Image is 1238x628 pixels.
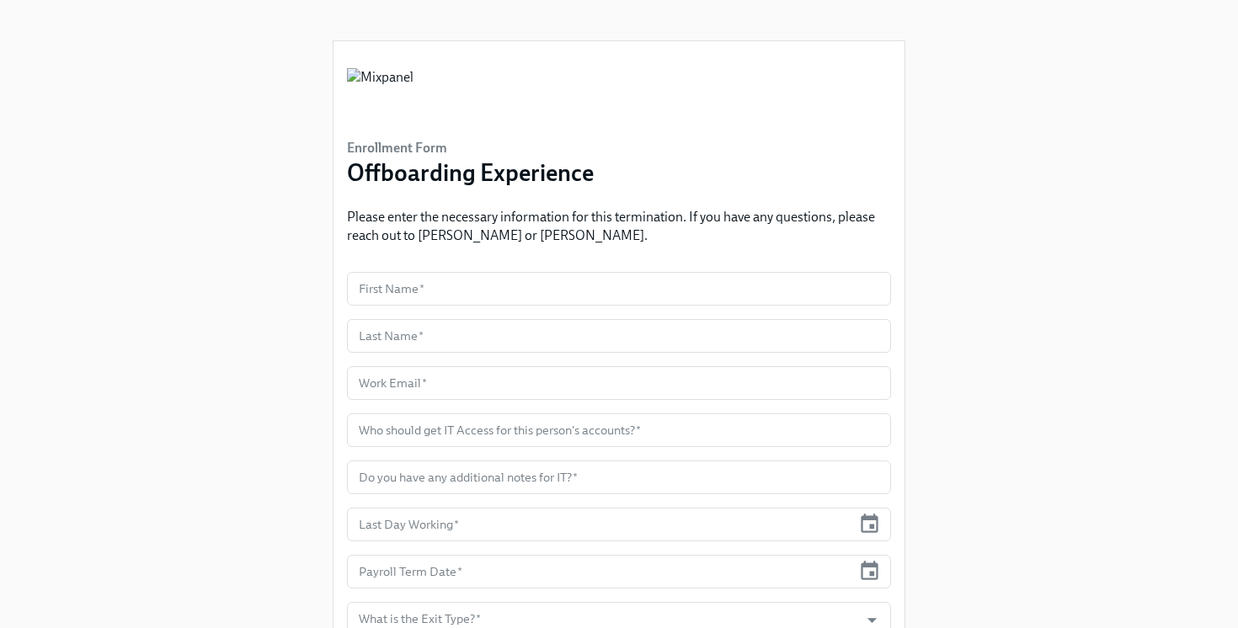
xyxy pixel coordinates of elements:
h6: Enrollment Form [347,139,594,157]
p: Please enter the necessary information for this termination. If you have any questions, please re... [347,208,891,245]
input: MM/DD/YYYY [347,555,851,588]
img: Mixpanel [347,68,414,119]
input: MM/DD/YYYY [347,508,851,541]
h3: Offboarding Experience [347,157,594,188]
